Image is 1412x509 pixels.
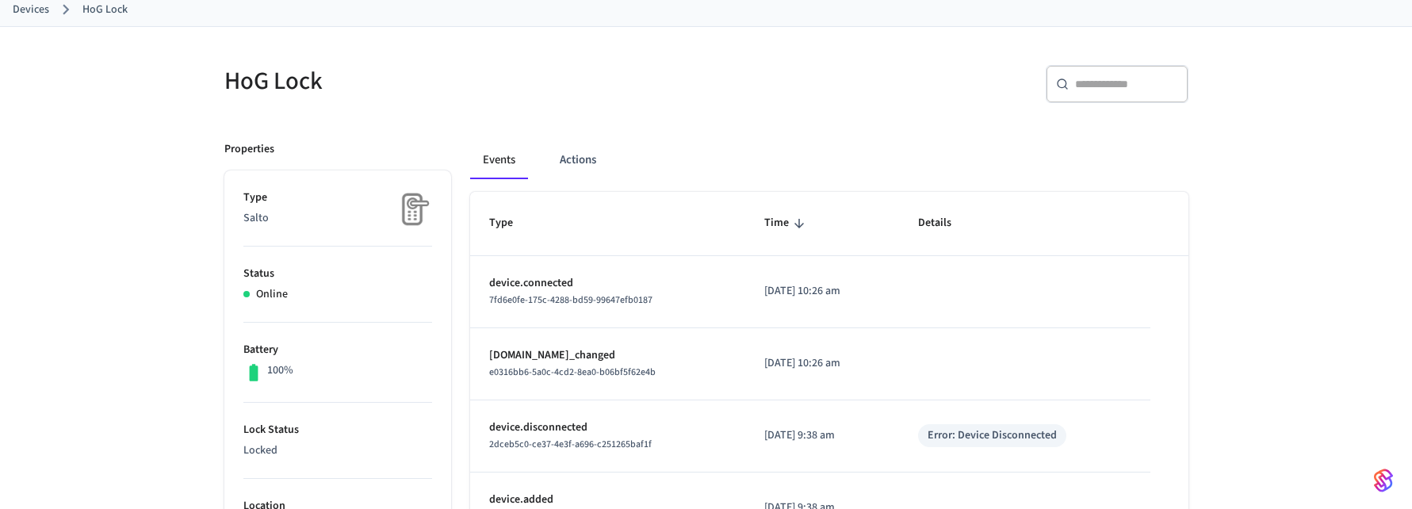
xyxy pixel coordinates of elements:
[489,492,727,508] p: device.added
[13,2,49,18] a: Devices
[489,438,652,451] span: 2dceb5c0-ce37-4e3f-a696-c251265baf1f
[243,442,432,459] p: Locked
[489,347,727,364] p: [DOMAIN_NAME]_changed
[82,2,128,18] a: HoG Lock
[224,65,697,98] h5: HoG Lock
[256,286,288,303] p: Online
[470,141,528,179] button: Events
[243,422,432,438] p: Lock Status
[764,427,880,444] p: [DATE] 9:38 am
[489,211,534,235] span: Type
[392,189,432,229] img: Placeholder Lock Image
[489,275,727,292] p: device.connected
[224,141,274,158] p: Properties
[489,419,727,436] p: device.disconnected
[243,266,432,282] p: Status
[764,211,809,235] span: Time
[918,211,972,235] span: Details
[243,189,432,206] p: Type
[489,365,656,379] span: e0316bb6-5a0c-4cd2-8ea0-b06bf5f62e4b
[764,283,880,300] p: [DATE] 10:26 am
[470,141,1188,179] div: ant example
[547,141,609,179] button: Actions
[243,210,432,227] p: Salto
[1374,468,1393,493] img: SeamLogoGradient.69752ec5.svg
[243,342,432,358] p: Battery
[267,362,293,379] p: 100%
[764,355,880,372] p: [DATE] 10:26 am
[928,427,1057,444] div: Error: Device Disconnected
[489,293,652,307] span: 7fd6e0fe-175c-4288-bd59-99647efb0187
